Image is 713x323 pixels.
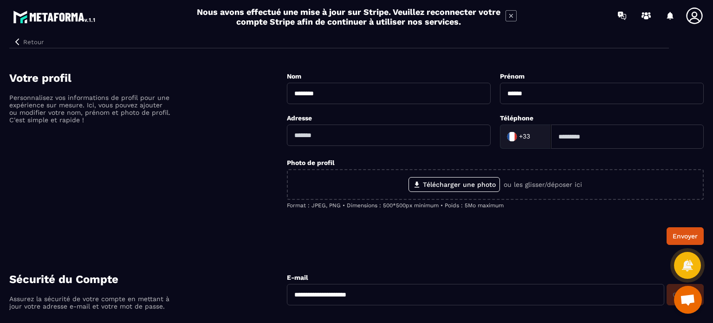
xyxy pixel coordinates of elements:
[500,73,525,80] label: Prénom
[667,227,704,245] button: Envoyer
[9,94,172,124] p: Personnalisez vos informations de profil pour une expérience sur mesure. Ici, vous pouvez ajouter...
[287,114,312,122] label: Adresse
[408,177,500,192] label: Télécharger une photo
[500,125,551,149] div: Search for option
[196,7,501,26] h2: Nous avons effectué une mise à jour sur Stripe. Veuillez reconnecter votre compte Stripe afin de ...
[532,130,541,144] input: Search for option
[503,127,521,146] img: Country Flag
[500,114,533,122] label: Téléphone
[9,36,47,48] button: Retour
[287,274,308,281] label: E-mail
[9,273,287,286] h4: Sécurité du Compte
[287,202,704,209] p: Format : JPEG, PNG • Dimensions : 500*500px minimum • Poids : 5Mo maximum
[13,8,97,25] img: logo
[674,286,702,314] div: Ouvrir le chat
[287,73,301,80] label: Nom
[504,181,582,188] p: ou les glisser/déposer ici
[519,132,530,141] span: +33
[9,72,287,85] h4: Votre profil
[287,159,335,166] label: Photo de profil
